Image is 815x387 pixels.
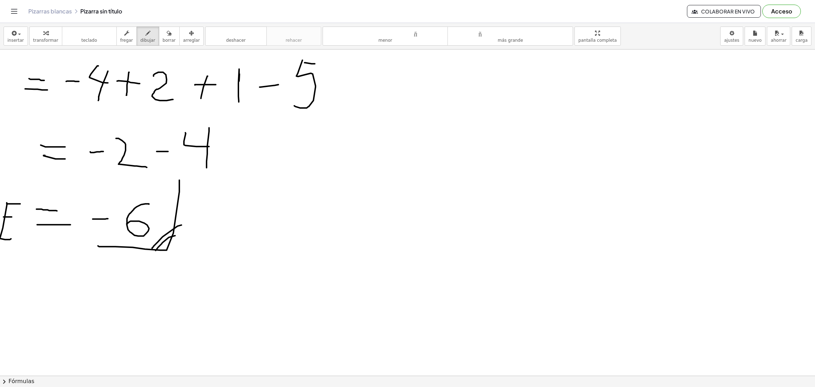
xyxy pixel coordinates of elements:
font: menor [378,38,392,43]
button: carga [792,27,811,46]
button: Acceso [762,5,801,18]
font: arreglar [183,38,200,43]
font: teclado [66,30,113,36]
font: tamaño_del_formato [326,30,444,36]
font: pantalla completa [578,38,617,43]
button: ajustes [720,27,743,46]
font: Pizarras blancas [28,7,72,15]
font: Acceso [771,7,792,15]
a: Pizarras blancas [28,8,72,15]
font: borrar [163,38,176,43]
font: rehacer [285,38,302,43]
button: dibujar [137,27,159,46]
button: pantalla completa [574,27,621,46]
button: arreglar [179,27,204,46]
font: ajustes [724,38,739,43]
button: tamaño_del_formatomás grande [447,27,573,46]
button: Colaborar en vivo [687,5,761,18]
button: tecladoteclado [62,27,117,46]
button: nuevo [745,27,765,46]
font: más grande [498,38,523,43]
font: transformar [33,38,58,43]
button: ahorrar [767,27,790,46]
font: carga [796,38,808,43]
font: deshacer [209,30,263,36]
button: insertar [4,27,28,46]
font: insertar [7,38,24,43]
button: rehacerrehacer [266,27,321,46]
font: Fórmulas [8,378,34,385]
button: transformar [29,27,62,46]
font: Colaborar en vivo [701,8,755,15]
button: borrar [159,27,180,46]
button: fregar [116,27,137,46]
font: ahorrar [771,38,786,43]
font: nuevo [748,38,762,43]
font: deshacer [226,38,245,43]
font: tamaño_del_formato [451,30,569,36]
font: rehacer [270,30,317,36]
font: fregar [120,38,133,43]
font: teclado [81,38,97,43]
font: dibujar [140,38,155,43]
button: tamaño_del_formatomenor [323,27,448,46]
button: Cambiar navegación [8,6,20,17]
button: deshacerdeshacer [205,27,267,46]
